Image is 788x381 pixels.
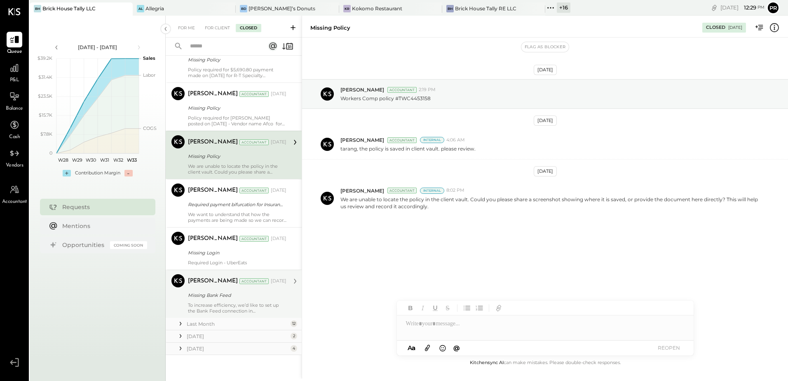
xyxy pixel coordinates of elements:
div: Opportunities [62,241,106,249]
div: Allegria [145,5,164,12]
span: Vendors [6,162,23,169]
button: Italic [417,303,428,313]
div: [DATE] [187,333,288,340]
p: We are unable to locate the policy in the client vault. Could you please share a screenshot showi... [340,196,760,210]
div: [DATE] [728,25,742,31]
span: 2:19 PM [419,87,436,93]
text: W31 [100,157,109,163]
div: Accountant [387,137,417,143]
text: W29 [72,157,82,163]
a: Vendors [0,146,28,169]
button: Pr [767,1,780,14]
div: For Me [174,24,199,32]
div: [DATE] [534,166,557,176]
button: Ordered List [474,303,485,313]
div: [DATE] [534,65,557,75]
div: Brick House Tally RE LLC [455,5,516,12]
button: Add URL [493,303,504,313]
text: 0 [49,150,52,156]
div: Contribution Margin [75,170,120,176]
text: W28 [58,157,68,163]
div: [DATE] [271,187,286,194]
div: Missing Policy [188,56,284,64]
div: [PERSON_NAME] [188,138,238,146]
span: [PERSON_NAME] [340,187,384,194]
button: REOPEN [652,342,685,353]
div: Internal [420,188,444,194]
text: $39.2K [38,55,52,61]
div: Accountant [239,91,269,97]
div: Mentions [62,222,143,230]
div: Al [137,5,144,12]
text: $7.8K [40,131,52,137]
div: We want to understand that how the payments are being made so we can record it accordingly. [188,212,286,223]
span: P&L [10,77,19,84]
text: W30 [85,157,96,163]
div: KR [343,5,351,12]
button: @ [451,343,462,353]
div: - [124,170,133,176]
div: copy link [710,3,718,12]
div: [DATE] [187,345,288,352]
div: [DATE] [720,4,765,12]
text: COGS [143,125,157,131]
a: Accountant [0,182,28,206]
div: 12 [291,320,297,327]
text: Labor [143,72,155,78]
div: Accountant [387,87,417,93]
div: [PERSON_NAME] [188,277,238,285]
div: [DATE] [271,91,286,97]
div: Closed [236,24,261,32]
p: Workers Comp policy #TWC4453158 [340,95,431,102]
text: W32 [113,157,123,163]
div: BD [240,5,247,12]
a: Cash [0,117,28,141]
div: Accountant [239,278,269,284]
div: Accountant [239,236,269,242]
button: Aa [405,343,418,353]
span: Queue [7,48,22,56]
button: Flag as Blocker [521,42,569,52]
div: Accountant [239,139,269,145]
div: Requests [62,203,143,211]
button: Unordered List [462,303,472,313]
div: Required Login - UberEats [188,260,286,266]
div: Missing Policy [188,152,284,160]
div: + 16 [557,2,570,13]
span: Accountant [2,198,27,206]
div: Missing Bank Feed [188,291,284,299]
div: Missing Policy [310,24,350,32]
div: 4 [291,345,297,352]
div: Internal [420,137,444,143]
div: Closed [706,24,725,31]
a: Balance [0,89,28,113]
div: [DATE] - [DATE] [63,44,133,51]
button: Strikethrough [442,303,453,313]
div: [PERSON_NAME] [188,186,238,195]
div: [DATE] [534,115,557,126]
span: a [412,344,415,352]
div: + [63,170,71,176]
div: Accountant [387,188,417,193]
span: [PERSON_NAME] [340,86,384,93]
span: Balance [6,105,23,113]
div: [DATE] [271,139,286,146]
div: Last Month [187,320,288,327]
button: Bold [405,303,416,313]
div: Coming Soon [110,241,147,249]
div: Kokomo Restaurant [352,5,402,12]
p: tarang, the policy is saved in client vault. please review. [340,145,476,152]
button: Underline [430,303,441,313]
div: 2 [291,333,297,339]
div: For Client [201,24,234,32]
div: [PERSON_NAME] [188,235,238,243]
div: We are unable to locate the policy in the client vault. Could you please share a screenshot showi... [188,163,286,175]
div: Required payment bifurcation for Insurance policy [188,200,284,209]
div: [PERSON_NAME]’s Donuts [249,5,315,12]
div: [DATE] [271,235,286,242]
text: W33 [127,157,137,163]
span: [PERSON_NAME] [340,136,384,143]
span: 4:06 AM [446,137,465,143]
span: @ [453,344,460,352]
text: Sales [143,55,155,61]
